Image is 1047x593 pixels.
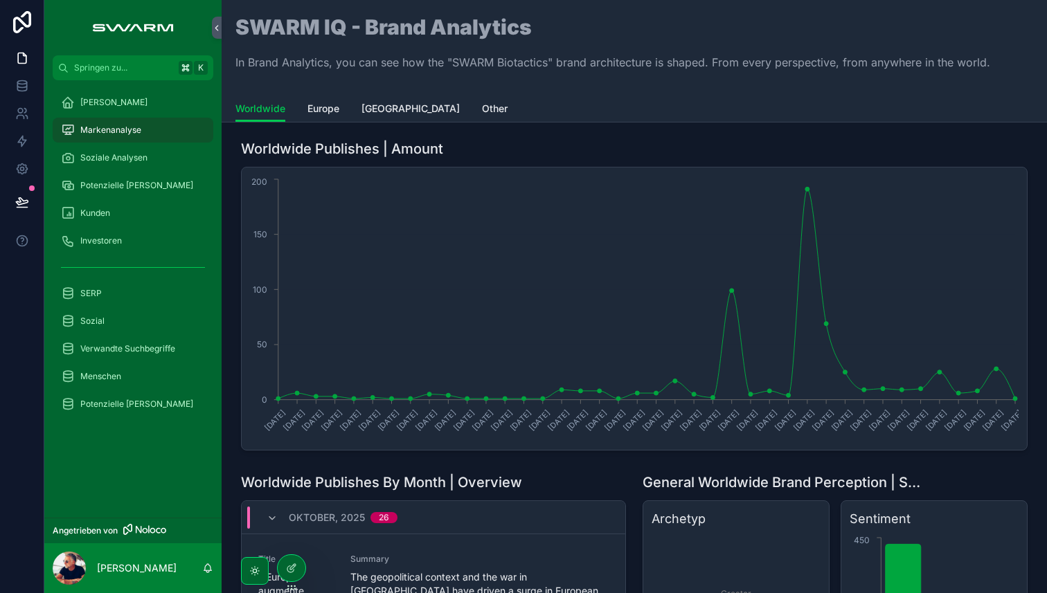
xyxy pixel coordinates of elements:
h3: Archetyp [652,509,821,529]
font: Potenzielle [PERSON_NAME] [80,399,193,409]
p: In Brand Analytics, you can see how the "SWARM Biotactics" brand architecture is shaped. From eve... [235,54,990,71]
span: [GEOGRAPHIC_DATA] [361,102,460,116]
a: Other [482,96,508,124]
tspan: 200 [251,176,267,187]
text: [DATE] [281,408,306,432]
text: [DATE] [810,408,835,432]
font: Investoren [80,235,122,246]
tspan: 0 [262,394,267,405]
text: [DATE] [962,408,987,432]
div: chart [250,176,1019,441]
text: [DATE] [999,408,1024,432]
tspan: 100 [253,284,267,295]
font: Menschen [80,371,121,381]
text: [DATE] [886,408,911,432]
text: [DATE] [357,408,382,432]
span: Worldwide [235,102,285,116]
text: [DATE] [716,408,741,432]
text: [DATE] [830,408,854,432]
span: Title [258,554,334,565]
font: Springen zu... [74,62,127,73]
text: [DATE] [791,408,816,432]
text: [DATE] [981,408,1005,432]
text: [DATE] [905,408,930,432]
text: [DATE] [470,408,495,432]
text: [DATE] [546,408,571,432]
span: Summary [350,554,609,565]
tspan: 150 [253,229,267,239]
a: Markenanalyse [53,118,213,143]
text: [DATE] [376,408,401,432]
text: [DATE] [527,408,552,432]
text: [DATE] [754,408,779,432]
a: Sozial [53,309,213,334]
text: [DATE] [735,408,760,432]
font: Kunden [80,208,110,218]
font: [PERSON_NAME] [80,97,147,107]
text: [DATE] [943,408,968,432]
text: [DATE] [678,408,703,432]
font: Verwandte Suchbegriffe [80,343,175,354]
a: Potenzielle [PERSON_NAME] [53,392,213,417]
text: [DATE] [413,408,438,432]
span: Other [482,102,508,116]
h1: Worldwide Publishes By Month | Overview [241,473,522,492]
text: [DATE] [641,408,665,432]
a: Verwandte Suchbegriffe [53,336,213,361]
text: [DATE] [433,408,458,432]
text: [DATE] [584,408,609,432]
a: Soziale Analysen [53,145,213,170]
h1: Worldwide Publishes | Amount [241,139,443,158]
a: Kunden [53,201,213,226]
text: [DATE] [508,408,533,432]
font: [PERSON_NAME] [97,562,177,574]
text: [DATE] [867,408,892,432]
a: Angetrieben von [44,518,222,543]
text: [DATE] [659,408,684,432]
text: [DATE] [490,408,514,432]
span: Oktober, 2025 [289,511,365,524]
a: Menschen [53,364,213,389]
button: Springen zu...K [53,55,213,80]
font: K [198,62,204,73]
a: [GEOGRAPHIC_DATA] [361,96,460,124]
text: [DATE] [338,408,363,432]
text: [DATE] [773,408,798,432]
text: [DATE] [319,408,344,432]
span: Europe [307,102,339,116]
div: scrollbarer Inhalt [44,80,222,435]
a: [PERSON_NAME] [53,90,213,115]
h3: Sentiment [850,509,1019,529]
text: [DATE] [697,408,722,432]
text: [DATE] [395,408,420,432]
tspan: 450 [854,535,870,545]
text: [DATE] [301,408,325,432]
a: Potenzielle [PERSON_NAME] [53,173,213,198]
text: [DATE] [262,408,287,432]
img: App-Logo [85,17,180,39]
text: [DATE] [602,408,627,432]
font: SERP [80,288,102,298]
tspan: 50 [257,339,267,349]
font: Potenzielle [PERSON_NAME] [80,180,193,190]
a: SERP [53,281,213,306]
font: Soziale Analysen [80,152,147,163]
font: Markenanalyse [80,125,141,135]
h1: SWARM IQ - Brand Analytics [235,17,990,37]
text: [DATE] [622,408,647,432]
text: [DATE] [924,408,949,432]
font: Sozial [80,316,105,326]
div: 26 [379,512,389,523]
font: Angetrieben von [53,525,118,536]
text: [DATE] [848,408,873,432]
text: [DATE] [451,408,476,432]
h1: General Worldwide Brand Perception | Stats [643,473,924,492]
a: Investoren [53,228,213,253]
a: Worldwide [235,96,285,122]
a: Europe [307,96,339,124]
text: [DATE] [565,408,590,432]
